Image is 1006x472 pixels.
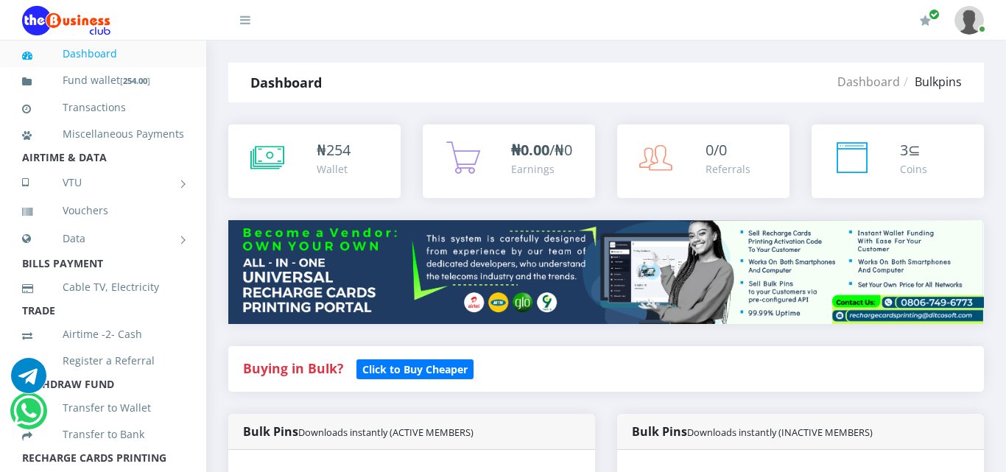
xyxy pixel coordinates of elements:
[22,63,184,98] a: Fund wallet[254.00]
[22,194,184,228] a: Vouchers
[954,6,984,35] img: User
[22,164,184,201] a: VTU
[120,75,150,86] small: [ ]
[317,139,351,161] div: ₦
[511,161,572,177] div: Earnings
[22,418,184,451] a: Transfer to Bank
[22,117,184,151] a: Miscellaneous Payments
[22,317,184,351] a: Airtime -2- Cash
[706,140,727,160] span: 0/0
[228,220,984,324] img: multitenant_rcp.png
[22,220,184,257] a: Data
[617,124,789,198] a: 0/0 Referrals
[706,161,750,177] div: Referrals
[22,391,184,425] a: Transfer to Wallet
[243,359,343,377] strong: Buying in Bulk?
[900,139,927,161] div: ⊆
[687,426,873,439] small: Downloads instantly (INACTIVE MEMBERS)
[900,161,927,177] div: Coins
[22,6,110,35] img: Logo
[900,140,908,160] span: 3
[22,91,184,124] a: Transactions
[243,423,474,440] strong: Bulk Pins
[511,140,572,160] span: /₦0
[250,74,322,91] strong: Dashboard
[11,369,46,393] a: Chat for support
[362,362,468,376] b: Click to Buy Cheaper
[22,344,184,378] a: Register a Referral
[632,423,873,440] strong: Bulk Pins
[317,161,351,177] div: Wallet
[837,74,900,90] a: Dashboard
[900,73,962,91] li: Bulkpins
[326,140,351,160] span: 254
[298,426,474,439] small: Downloads instantly (ACTIVE MEMBERS)
[228,124,401,198] a: ₦254 Wallet
[511,140,549,160] b: ₦0.00
[423,124,595,198] a: ₦0.00/₦0 Earnings
[123,75,147,86] b: 254.00
[22,37,184,71] a: Dashboard
[920,15,931,27] i: Renew/Upgrade Subscription
[13,404,43,429] a: Chat for support
[929,9,940,20] span: Renew/Upgrade Subscription
[22,270,184,304] a: Cable TV, Electricity
[356,359,474,377] a: Click to Buy Cheaper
